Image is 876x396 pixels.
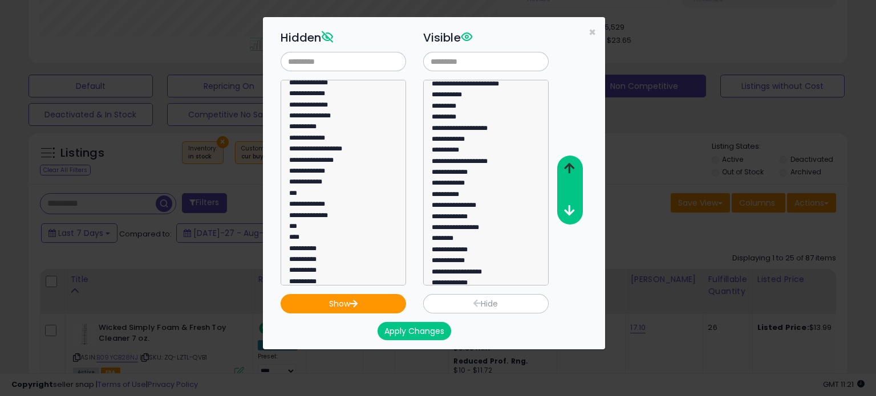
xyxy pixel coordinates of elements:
[423,294,549,313] button: Hide
[281,294,406,313] button: Show
[378,322,451,340] button: Apply Changes
[423,29,549,46] h3: Visible
[281,29,406,46] h3: Hidden
[589,24,596,40] span: ×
